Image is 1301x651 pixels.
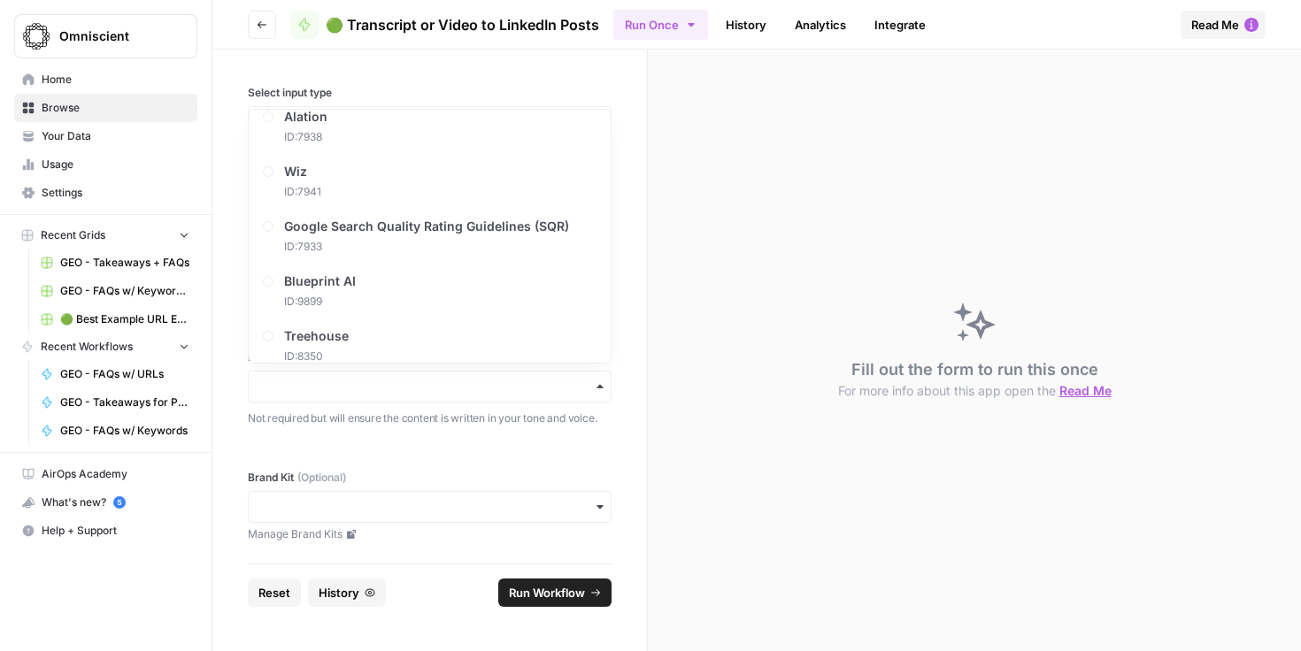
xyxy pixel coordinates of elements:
[33,249,197,277] a: GEO - Takeaways + FAQs
[284,327,349,345] span: Treehouse
[284,163,321,180] span: Wiz
[284,129,327,145] span: ID: 7938
[59,27,166,45] span: Omniscient
[248,410,612,427] p: Not required but will ensure the content is written in your tone and voice.
[33,388,197,417] a: GEO - Takeaways for Published Content
[14,14,197,58] button: Workspace: Omniscient
[284,294,356,310] span: ID: 9899
[14,122,197,150] a: Your Data
[297,470,346,486] span: (Optional)
[60,311,189,327] span: 🟢 Best Example URL Extractor Grid (2)
[117,498,121,507] text: 5
[838,357,1112,400] div: Fill out the form to run this once
[14,150,197,179] a: Usage
[14,65,197,94] a: Home
[14,222,197,249] button: Recent Grids
[284,348,349,364] span: ID: 8350
[33,417,197,445] a: GEO - FAQs w/ Keywords
[113,496,126,509] a: 5
[42,523,189,539] span: Help + Support
[509,584,585,601] span: Run Workflow
[14,460,197,488] a: AirOps Academy
[14,333,197,360] button: Recent Workflows
[60,366,189,382] span: GEO - FAQs w/ URLs
[838,382,1112,400] button: For more info about this app open the Read Me
[42,466,189,482] span: AirOps Academy
[33,360,197,388] a: GEO - FAQs w/ URLs
[14,488,197,517] button: What's new? 5
[42,157,189,172] span: Usage
[248,85,612,101] label: Select input type
[326,14,599,35] span: 🟢 Transcript or Video to LinkedIn Posts
[1191,16,1239,34] span: Read Me
[290,11,599,39] a: 🟢 Transcript or Video to LinkedIn Posts
[42,72,189,88] span: Home
[14,517,197,545] button: Help + Support
[41,227,105,243] span: Recent Grids
[60,255,189,271] span: GEO - Takeaways + FAQs
[284,184,321,200] span: ID: 7941
[14,179,197,207] a: Settings
[248,526,612,542] a: Manage Brand Kits
[15,489,196,516] div: What's new?
[60,283,189,299] span: GEO - FAQs w/ Keywords Grid
[41,339,133,355] span: Recent Workflows
[784,11,857,39] a: Analytics
[284,239,569,255] span: ID: 7933
[715,11,777,39] a: History
[248,578,301,607] button: Reset
[20,20,52,52] img: Omniscient Logo
[258,584,290,601] span: Reset
[613,10,708,40] button: Run Once
[319,584,359,601] span: History
[864,11,936,39] a: Integrate
[42,128,189,144] span: Your Data
[284,272,356,290] span: Blueprint AI
[33,277,197,305] a: GEO - FAQs w/ Keywords Grid
[33,305,197,333] a: 🟢 Best Example URL Extractor Grid (2)
[248,470,612,486] label: Brand Kit
[1059,383,1112,398] span: Read Me
[1181,11,1266,39] button: Read Me
[284,218,569,235] span: Google Search Quality Rating Guidelines (SQR)
[308,578,386,607] button: History
[42,100,189,116] span: Browse
[42,185,189,201] span: Settings
[284,108,327,126] span: Alation
[498,578,612,607] button: Run Workflow
[60,394,189,410] span: GEO - Takeaways for Published Content
[14,94,197,122] a: Browse
[60,423,189,439] span: GEO - FAQs w/ Keywords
